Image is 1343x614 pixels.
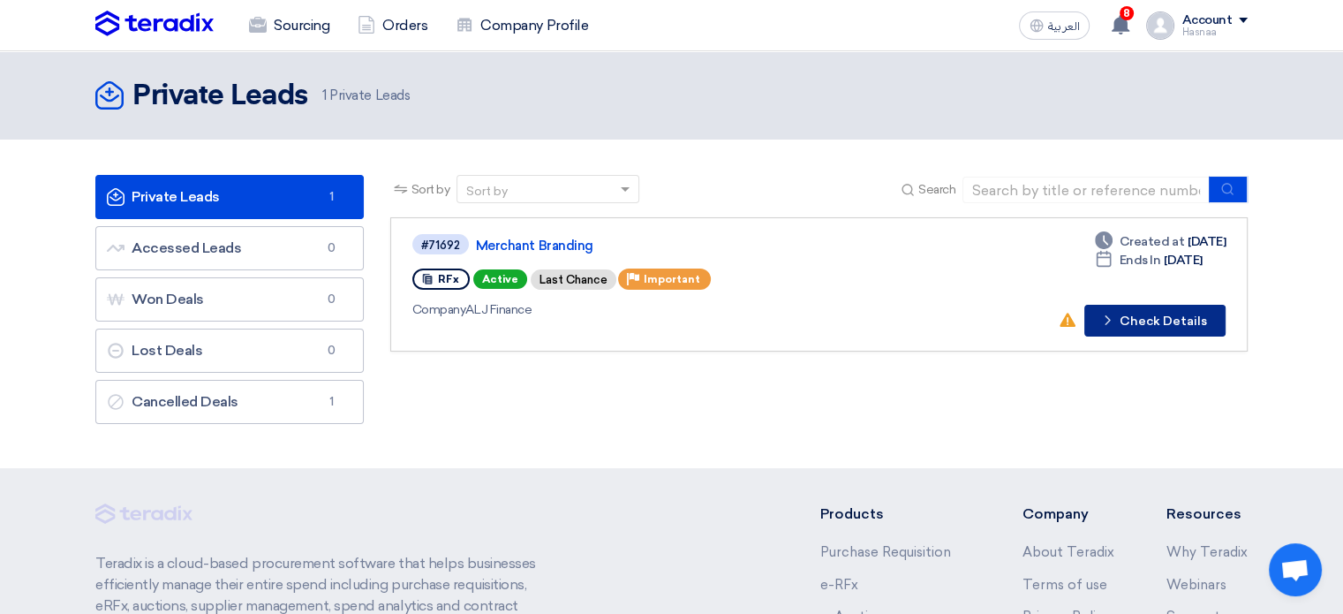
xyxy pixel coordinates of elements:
[95,380,364,424] a: Cancelled Deals1
[438,273,459,285] span: RFx
[322,87,327,103] span: 1
[95,226,364,270] a: Accessed Leads0
[918,180,955,199] span: Search
[1166,577,1226,593] a: Webinars
[235,6,343,45] a: Sourcing
[1120,251,1161,269] span: Ends In
[321,342,342,360] span: 0
[343,6,441,45] a: Orders
[1166,504,1248,525] li: Resources
[95,329,364,373] a: Lost Deals0
[321,291,342,308] span: 0
[322,86,410,106] span: Private Leads
[95,277,364,322] a: Won Deals0
[1120,232,1184,251] span: Created at
[1181,27,1248,37] div: Hasnaa
[820,544,951,560] a: Purchase Requisition
[1047,20,1079,33] span: العربية
[412,300,921,319] div: ALJ Finance
[473,269,527,289] span: Active
[644,273,700,285] span: Important
[1181,13,1232,28] div: Account
[412,302,466,317] span: Company
[820,577,858,593] a: e-RFx
[132,79,308,114] h2: Private Leads
[411,180,450,199] span: Sort by
[476,238,917,254] a: Merchant Branding
[962,177,1210,203] input: Search by title or reference number
[321,188,342,206] span: 1
[1166,544,1248,560] a: Why Teradix
[95,11,214,37] img: Teradix logo
[466,182,508,201] div: Sort by
[1019,11,1090,40] button: العربية
[1084,305,1226,337] button: Check Details
[95,175,364,219] a: Private Leads1
[820,504,970,525] li: Products
[1022,544,1113,560] a: About Teradix
[1095,232,1226,251] div: [DATE]
[421,239,460,251] div: #71692
[1022,577,1106,593] a: Terms of use
[441,6,602,45] a: Company Profile
[321,239,342,257] span: 0
[321,393,342,411] span: 1
[1146,11,1174,40] img: profile_test.png
[1120,6,1134,20] span: 8
[1095,251,1203,269] div: [DATE]
[1269,543,1322,596] div: Open chat
[1022,504,1113,525] li: Company
[531,269,616,290] div: Last Chance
